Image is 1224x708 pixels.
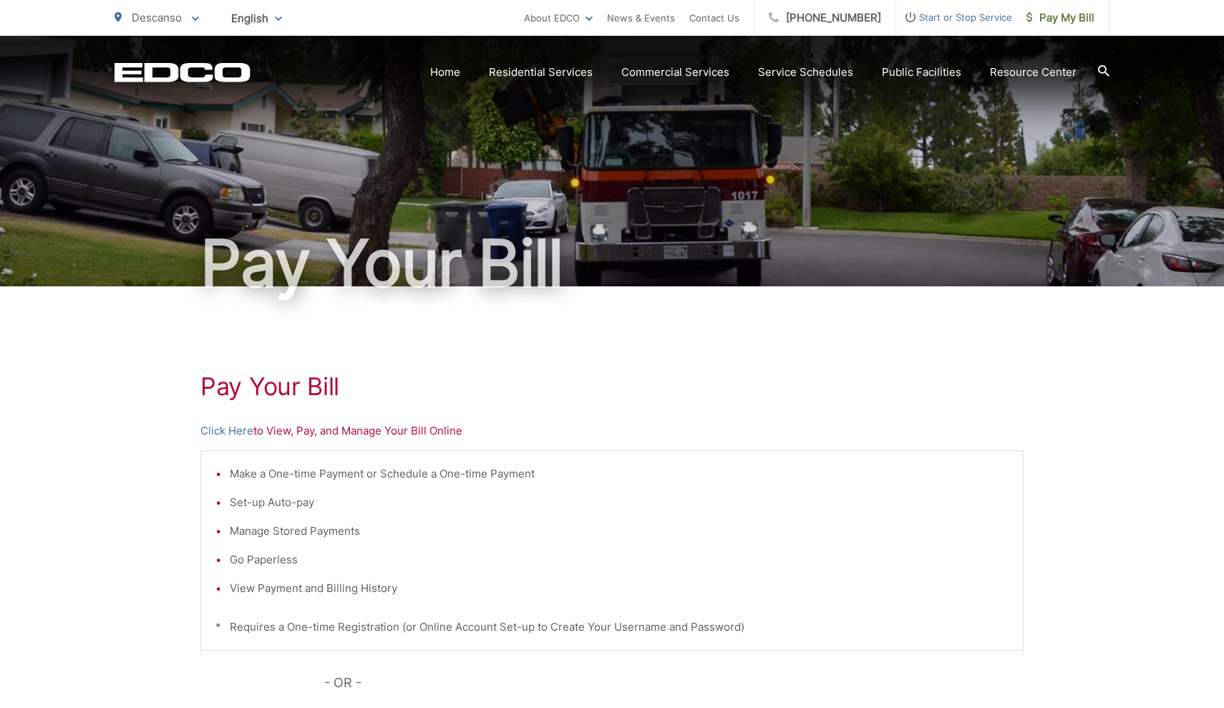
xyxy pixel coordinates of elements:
a: Public Facilities [882,64,961,81]
h1: Pay Your Bill [115,228,1109,299]
a: EDCD logo. Return to the homepage. [115,62,251,82]
li: View Payment and Billing History [230,580,1009,597]
a: Contact Us [689,9,739,26]
a: About EDCO [524,9,593,26]
a: Resource Center [990,64,1077,81]
a: Commercial Services [621,64,729,81]
p: * Requires a One-time Registration (or Online Account Set-up to Create Your Username and Password) [215,619,1009,636]
li: Manage Stored Payments [230,523,1009,540]
li: Set-up Auto-pay [230,494,1009,511]
a: News & Events [607,9,675,26]
a: Home [430,64,460,81]
a: Click Here [200,422,253,440]
span: Pay My Bill [1026,9,1094,26]
p: - OR - [324,672,1024,694]
span: Descanso [132,11,182,24]
li: Go Paperless [230,551,1009,568]
span: English [220,6,293,31]
p: to View, Pay, and Manage Your Bill Online [200,422,1024,440]
a: Residential Services [489,64,593,81]
li: Make a One-time Payment or Schedule a One-time Payment [230,465,1009,482]
a: Service Schedules [758,64,853,81]
h1: Pay Your Bill [200,372,1024,401]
